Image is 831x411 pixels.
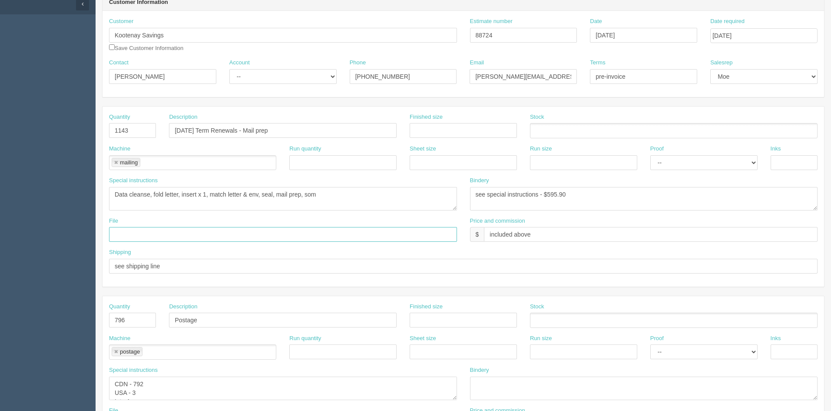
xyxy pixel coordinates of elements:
[530,113,544,121] label: Stock
[410,145,436,153] label: Sheet size
[470,59,484,67] label: Email
[109,248,131,257] label: Shipping
[590,59,605,67] label: Terms
[120,349,140,354] div: postage
[771,145,781,153] label: Inks
[470,217,525,225] label: Price and commission
[350,59,366,67] label: Phone
[650,334,664,343] label: Proof
[109,303,130,311] label: Quantity
[590,17,602,26] label: Date
[109,177,158,185] label: Special instructions
[229,59,250,67] label: Account
[109,113,130,121] label: Quantity
[289,145,321,153] label: Run quantity
[169,303,197,311] label: Description
[120,160,138,165] div: mailing
[109,187,457,211] textarea: Data cleanse, fold letter, insert x 1, match letter & env, seal, mail prep, som
[530,334,552,343] label: Run size
[109,377,457,400] textarea: CDN - 792 USA - 3 Int - 1
[109,17,457,52] div: Save Customer Information
[109,217,118,225] label: File
[410,303,443,311] label: Finished size
[410,113,443,121] label: Finished size
[771,334,781,343] label: Inks
[470,366,489,374] label: Bindery
[289,334,321,343] label: Run quantity
[530,145,552,153] label: Run size
[109,17,133,26] label: Customer
[109,366,158,374] label: Special instructions
[410,334,436,343] label: Sheet size
[169,113,197,121] label: Description
[470,227,484,242] div: $
[109,28,457,43] input: Enter customer name
[109,334,130,343] label: Machine
[710,59,732,67] label: Salesrep
[470,187,818,211] textarea: see special instructions - $510.66
[109,59,129,67] label: Contact
[650,145,664,153] label: Proof
[470,177,489,185] label: Bindery
[710,17,745,26] label: Date required
[109,145,130,153] label: Machine
[530,303,544,311] label: Stock
[470,17,513,26] label: Estimate number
